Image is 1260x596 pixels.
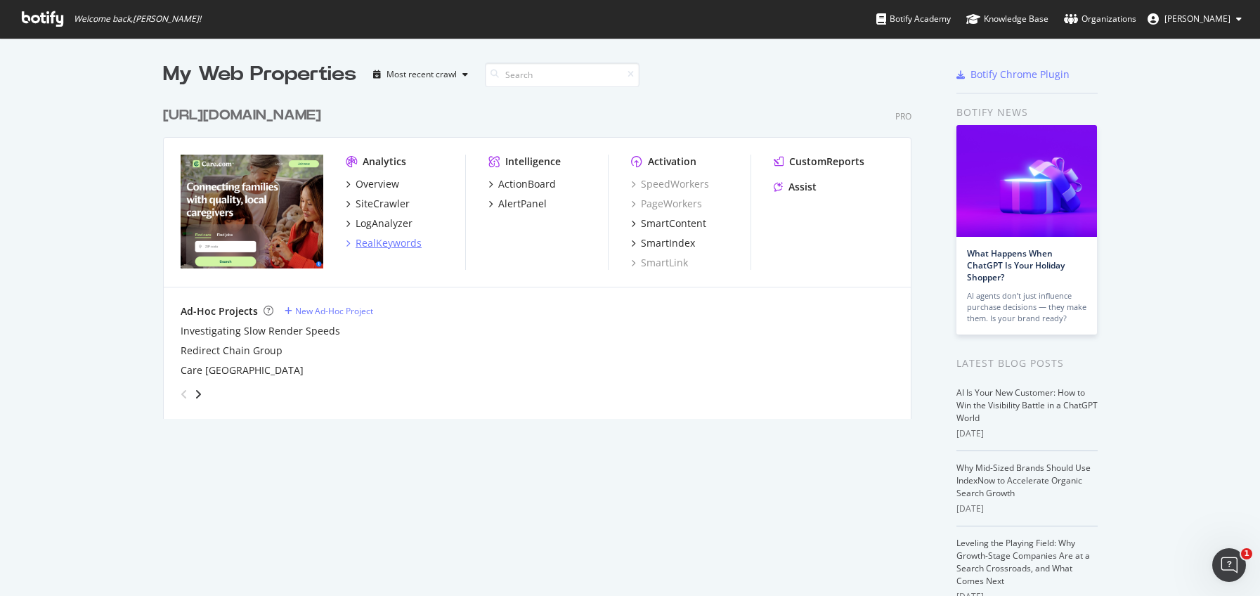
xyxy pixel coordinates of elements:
[181,344,282,358] a: Redirect Chain Group
[641,236,695,250] div: SmartIndex
[387,70,457,79] div: Most recent crawl
[631,256,688,270] a: SmartLink
[956,356,1098,371] div: Latest Blog Posts
[363,155,406,169] div: Analytics
[74,13,201,25] span: Welcome back, [PERSON_NAME] !
[966,12,1048,26] div: Knowledge Base
[181,324,340,338] a: Investigating Slow Render Speeds
[1241,548,1252,559] span: 1
[967,290,1086,324] div: AI agents don’t just influence purchase decisions — they make them. Is your brand ready?
[295,305,373,317] div: New Ad-Hoc Project
[368,63,474,86] button: Most recent crawl
[488,197,547,211] a: AlertPanel
[956,125,1097,237] img: What Happens When ChatGPT Is Your Holiday Shopper?
[1136,8,1253,30] button: [PERSON_NAME]
[356,216,413,231] div: LogAnalyzer
[895,110,911,122] div: Pro
[631,216,706,231] a: SmartContent
[788,180,817,194] div: Assist
[631,197,702,211] a: PageWorkers
[956,387,1098,424] a: AI Is Your New Customer: How to Win the Visibility Battle in a ChatGPT World
[967,247,1065,283] a: What Happens When ChatGPT Is Your Holiday Shopper?
[163,89,923,419] div: grid
[648,155,696,169] div: Activation
[956,537,1090,587] a: Leveling the Playing Field: Why Growth-Stage Companies Are at a Search Crossroads, and What Comes...
[346,197,410,211] a: SiteCrawler
[956,503,1098,515] div: [DATE]
[876,12,951,26] div: Botify Academy
[498,197,547,211] div: AlertPanel
[631,236,695,250] a: SmartIndex
[346,177,399,191] a: Overview
[485,63,639,87] input: Search
[346,236,422,250] a: RealKeywords
[505,155,561,169] div: Intelligence
[163,60,356,89] div: My Web Properties
[163,105,327,126] a: [URL][DOMAIN_NAME]
[175,383,193,406] div: angle-left
[631,177,709,191] a: SpeedWorkers
[498,177,556,191] div: ActionBoard
[956,67,1070,82] a: Botify Chrome Plugin
[356,236,422,250] div: RealKeywords
[285,305,373,317] a: New Ad-Hoc Project
[774,155,864,169] a: CustomReports
[356,177,399,191] div: Overview
[356,197,410,211] div: SiteCrawler
[1064,12,1136,26] div: Organizations
[956,462,1091,499] a: Why Mid-Sized Brands Should Use IndexNow to Accelerate Organic Search Growth
[181,155,323,268] img: https://www.care.com/
[970,67,1070,82] div: Botify Chrome Plugin
[1164,13,1230,25] span: MIke Davis
[789,155,864,169] div: CustomReports
[774,180,817,194] a: Assist
[956,105,1098,120] div: Botify news
[193,387,203,401] div: angle-right
[181,304,258,318] div: Ad-Hoc Projects
[163,105,321,126] div: [URL][DOMAIN_NAME]
[181,363,304,377] a: Care [GEOGRAPHIC_DATA]
[956,427,1098,440] div: [DATE]
[488,177,556,191] a: ActionBoard
[346,216,413,231] a: LogAnalyzer
[1212,548,1246,582] iframe: Intercom live chat
[641,216,706,231] div: SmartContent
